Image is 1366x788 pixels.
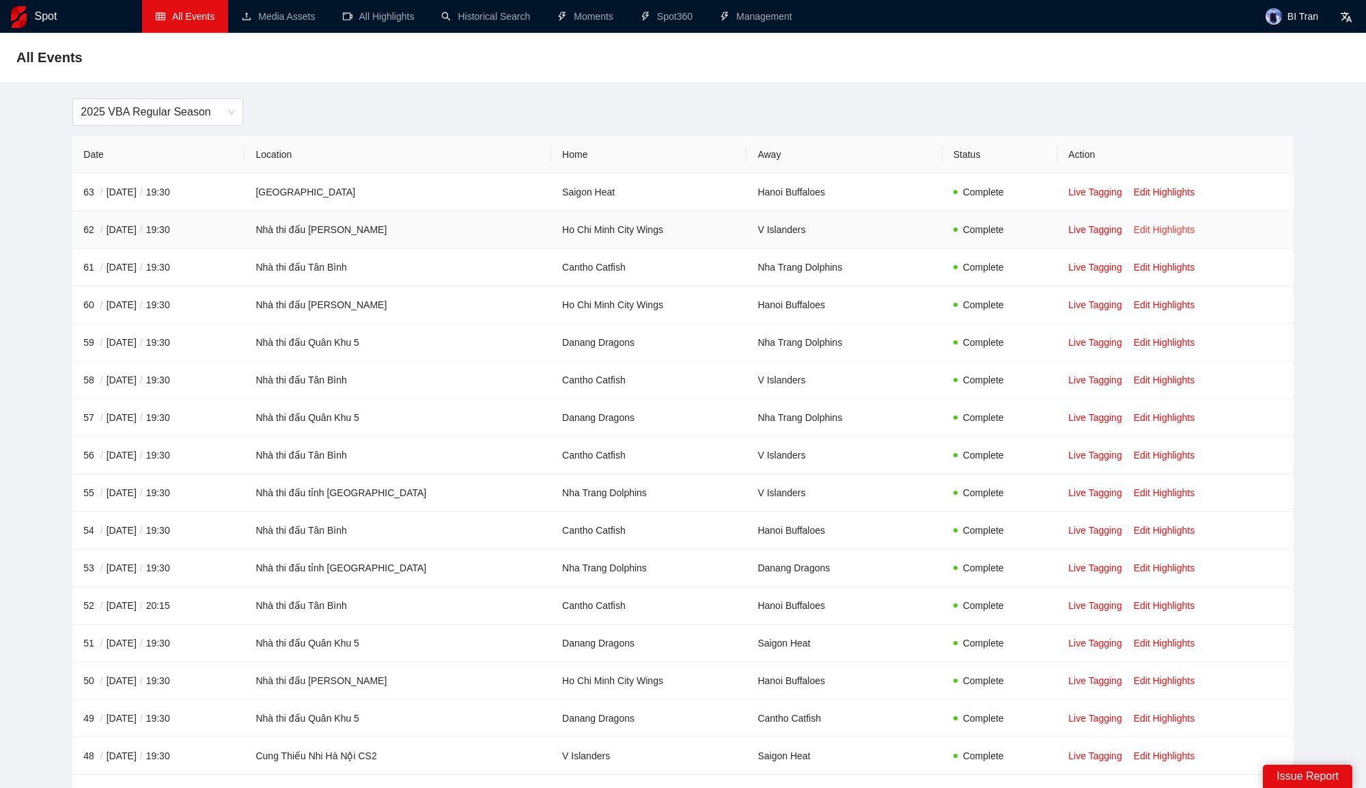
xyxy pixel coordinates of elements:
a: Edit Highlights [1134,487,1195,498]
a: Edit Highlights [1134,187,1195,198]
th: Action [1057,136,1293,174]
span: / [97,337,107,348]
a: video-cameraAll Highlights [343,11,415,22]
td: Danang Dragons [551,625,747,662]
a: Live Tagging [1068,638,1121,649]
a: Edit Highlights [1134,525,1195,536]
a: Live Tagging [1068,224,1121,235]
a: Edit Highlights [1134,450,1195,461]
span: All Events [16,46,83,68]
span: / [137,487,146,498]
img: avatar [1266,8,1282,25]
a: Live Tagging [1068,299,1121,310]
td: [GEOGRAPHIC_DATA] [245,174,551,211]
td: V Islanders [747,362,942,399]
th: Location [245,136,551,174]
span: All Events [172,11,214,22]
a: uploadMedia Assets [242,11,315,22]
a: Edit Highlights [1134,412,1195,423]
td: Nha Trang Dolphins [551,474,747,512]
a: thunderboltManagement [720,11,792,22]
td: 49 [DATE] 19:30 [72,700,245,737]
td: Ho Chi Minh City Wings [551,286,747,324]
a: Live Tagging [1068,412,1121,423]
span: Complete [963,525,1004,536]
a: Edit Highlights [1134,713,1195,724]
span: Complete [963,450,1004,461]
td: Nhà thi đấu [PERSON_NAME] [245,662,551,700]
td: Danang Dragons [551,700,747,737]
a: Live Tagging [1068,675,1121,686]
span: Complete [963,562,1004,573]
a: Edit Highlights [1134,638,1195,649]
td: Nhà thi đấu Tân Bình [245,512,551,549]
span: Complete [963,337,1004,348]
span: / [97,299,107,310]
td: Nhà thi đấu Tân Bình [245,587,551,625]
a: Live Tagging [1068,450,1121,461]
a: thunderboltSpot360 [641,11,693,22]
span: / [97,450,107,461]
td: V Islanders [747,474,942,512]
td: 61 [DATE] 19:30 [72,249,245,286]
td: V Islanders [551,737,747,775]
span: Complete [963,675,1004,686]
td: Nha Trang Dolphins [747,324,942,362]
td: Nhà thi đấu Quân Khu 5 [245,625,551,662]
span: table [156,12,165,21]
span: / [137,750,146,761]
td: Danang Dragons [747,549,942,587]
td: Nhà thi đấu Quân Khu 5 [245,700,551,737]
span: / [97,600,107,611]
td: Cantho Catfish [551,362,747,399]
span: / [137,412,146,423]
a: Edit Highlights [1134,600,1195,611]
a: Edit Highlights [1134,224,1195,235]
a: Live Tagging [1068,600,1121,611]
td: Danang Dragons [551,324,747,362]
td: Nhà thi đấu tỉnh [GEOGRAPHIC_DATA] [245,474,551,512]
span: / [137,375,146,385]
span: Complete [963,750,1004,761]
span: / [97,525,107,536]
td: 48 [DATE] 19:30 [72,737,245,775]
span: / [137,525,146,536]
a: Edit Highlights [1134,299,1195,310]
span: / [97,713,107,724]
a: Live Tagging [1068,487,1121,498]
span: Complete [963,638,1004,649]
td: Hanoi Buffaloes [747,662,942,700]
span: Complete [963,600,1004,611]
a: Live Tagging [1068,337,1121,348]
a: Edit Highlights [1134,562,1195,573]
span: / [137,675,146,686]
td: Nhà thi đấu [PERSON_NAME] [245,286,551,324]
td: Saigon Heat [551,174,747,211]
span: / [137,713,146,724]
span: Complete [963,224,1004,235]
span: / [97,675,107,686]
a: Edit Highlights [1134,337,1195,348]
div: Issue Report [1263,765,1352,788]
a: Live Tagging [1068,187,1121,198]
td: V Islanders [747,437,942,474]
td: Cantho Catfish [551,512,747,549]
span: Complete [963,375,1004,385]
td: Nha Trang Dolphins [747,249,942,286]
td: Nhà thi đấu Tân Bình [245,249,551,286]
a: Edit Highlights [1134,375,1195,385]
td: Nhà thi đấu tỉnh [GEOGRAPHIC_DATA] [245,549,551,587]
a: Live Tagging [1068,750,1121,761]
span: / [97,187,107,198]
td: V Islanders [747,211,942,249]
span: Complete [963,487,1004,498]
span: / [97,638,107,649]
span: / [97,487,107,498]
td: 60 [DATE] 19:30 [72,286,245,324]
td: Nhà thi đấu Tân Bình [245,437,551,474]
span: Complete [963,262,1004,273]
span: / [137,450,146,461]
a: Live Tagging [1068,562,1121,573]
td: Nhà thi đấu Quân Khu 5 [245,399,551,437]
td: Nhà thi đấu [PERSON_NAME] [245,211,551,249]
